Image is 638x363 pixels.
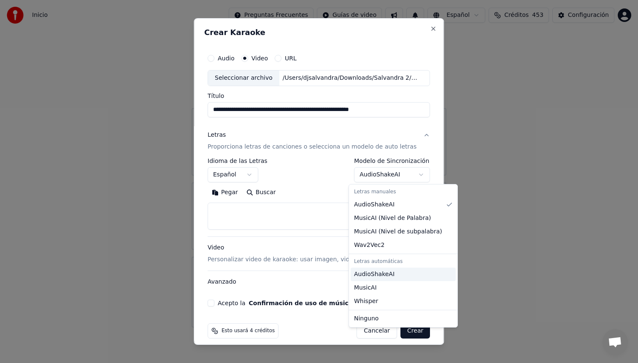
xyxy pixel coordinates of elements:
[354,297,378,306] span: Whisper
[354,314,378,323] span: Ninguno
[354,284,377,292] span: MusicAI
[354,228,442,236] span: MusicAI ( Nivel de subpalabra )
[354,200,395,209] span: AudioShakeAI
[351,186,456,198] div: Letras manuales
[351,256,456,268] div: Letras automáticas
[354,241,384,249] span: Wav2Vec2
[354,214,431,222] span: MusicAI ( Nivel de Palabra )
[354,270,395,279] span: AudioShakeAI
